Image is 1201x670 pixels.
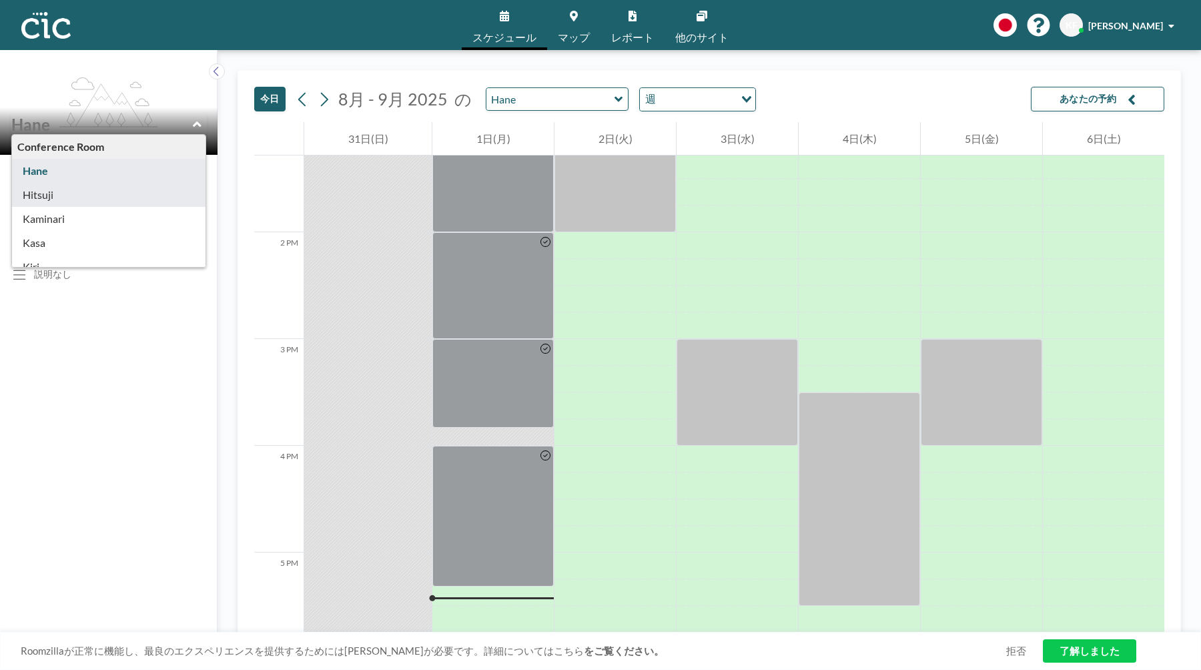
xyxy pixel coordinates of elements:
[554,122,676,155] div: 2日(火)
[1043,639,1136,663] a: 了解しました
[921,122,1042,155] div: 5日(金)
[254,339,304,446] div: 3 PM
[454,89,472,109] span: の
[338,89,448,109] span: 8月 - 9月 2025
[558,32,590,43] span: マップ
[1043,122,1164,155] div: 6日(土)
[1031,87,1164,111] button: あなたの予約
[21,12,71,39] img: organization-logo
[486,88,615,110] input: Hane
[1006,645,1026,657] a: 拒否
[254,232,304,339] div: 2 PM
[611,32,654,43] span: レポート
[12,255,206,279] div: Kiri
[660,91,733,108] input: Search for option
[643,91,659,108] span: 週
[21,645,1006,657] span: Roomzillaが正常に機能し、最良のエクスペリエンスを提供するためには[PERSON_NAME]が必要です。詳細についてはこちら
[11,115,193,134] input: Hane
[12,183,206,207] div: Hitsuji
[640,88,755,111] div: Search for option
[12,231,206,255] div: Kasa
[584,645,664,657] a: をご覧ください。
[34,268,71,280] div: 説明なし
[254,125,304,232] div: 1 PM
[472,32,536,43] span: スケジュール
[11,135,38,148] span: 階：7
[254,87,286,111] button: 今日
[12,135,206,159] div: Conference Room
[675,32,729,43] span: 他のサイト
[12,207,206,231] div: Kaminari
[12,159,206,183] div: Hane
[799,122,920,155] div: 4日(木)
[254,446,304,553] div: 4 PM
[304,122,432,155] div: 31日(日)
[254,553,304,659] div: 5 PM
[1066,19,1078,31] span: KF
[677,122,798,155] div: 3日(水)
[432,122,554,155] div: 1日(月)
[1088,20,1163,31] span: [PERSON_NAME]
